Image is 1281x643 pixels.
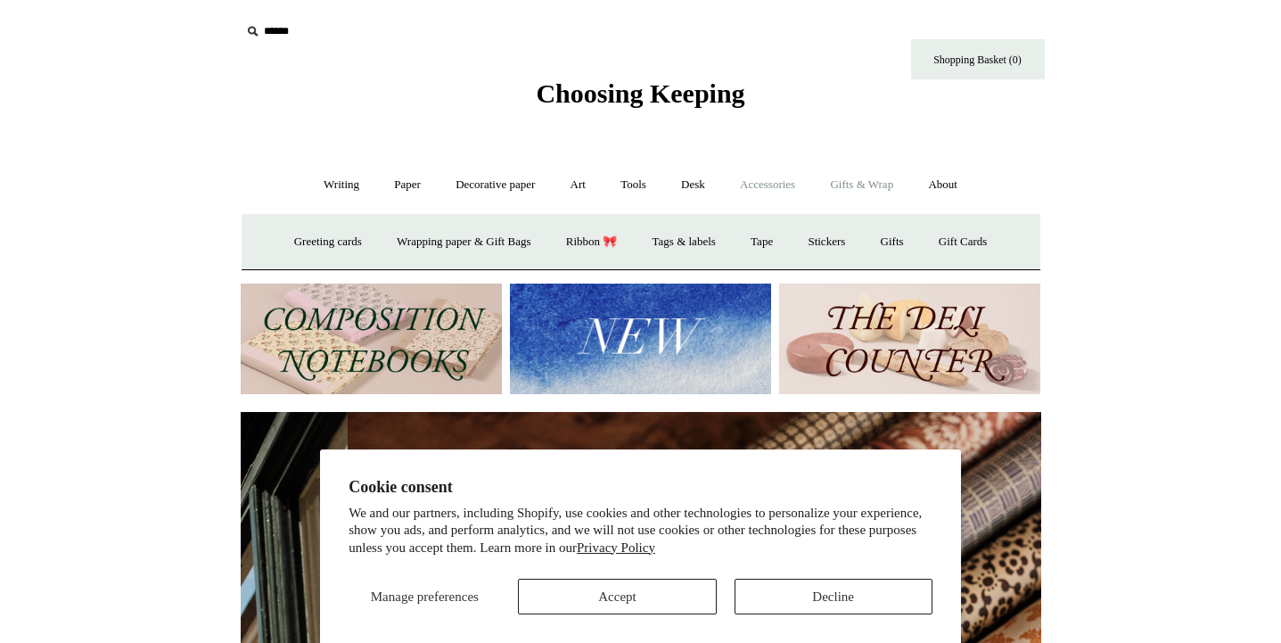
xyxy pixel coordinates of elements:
button: Decline [735,579,932,614]
a: Writing [308,161,375,209]
a: Gifts & Wrap [814,161,909,209]
p: We and our partners, including Shopify, use cookies and other technologies to personalize your ex... [349,505,932,557]
span: Choosing Keeping [536,78,744,108]
a: Paper [378,161,437,209]
a: Gift Cards [923,218,1004,266]
h2: Cookie consent [349,478,932,497]
button: Accept [518,579,716,614]
a: Stickers [792,218,861,266]
img: New.jpg__PID:f73bdf93-380a-4a35-bcfe-7823039498e1 [510,284,771,395]
a: Gifts [865,218,920,266]
button: Manage preferences [349,579,500,614]
a: About [912,161,973,209]
span: Manage preferences [371,589,479,604]
img: The Deli Counter [779,284,1040,395]
a: Tape [735,218,789,266]
a: Ribbon 🎀 [550,218,634,266]
a: Art [554,161,602,209]
a: Choosing Keeping [536,93,744,105]
a: Wrapping paper & Gift Bags [381,218,546,266]
a: Accessories [724,161,811,209]
img: 202302 Composition ledgers.jpg__PID:69722ee6-fa44-49dd-a067-31375e5d54ec [241,284,502,395]
a: Greeting cards [278,218,378,266]
a: Shopping Basket (0) [911,39,1045,79]
a: Decorative paper [439,161,551,209]
a: Tags & labels [636,218,732,266]
a: Desk [665,161,721,209]
a: Privacy Policy [577,540,655,555]
a: Tools [604,161,662,209]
